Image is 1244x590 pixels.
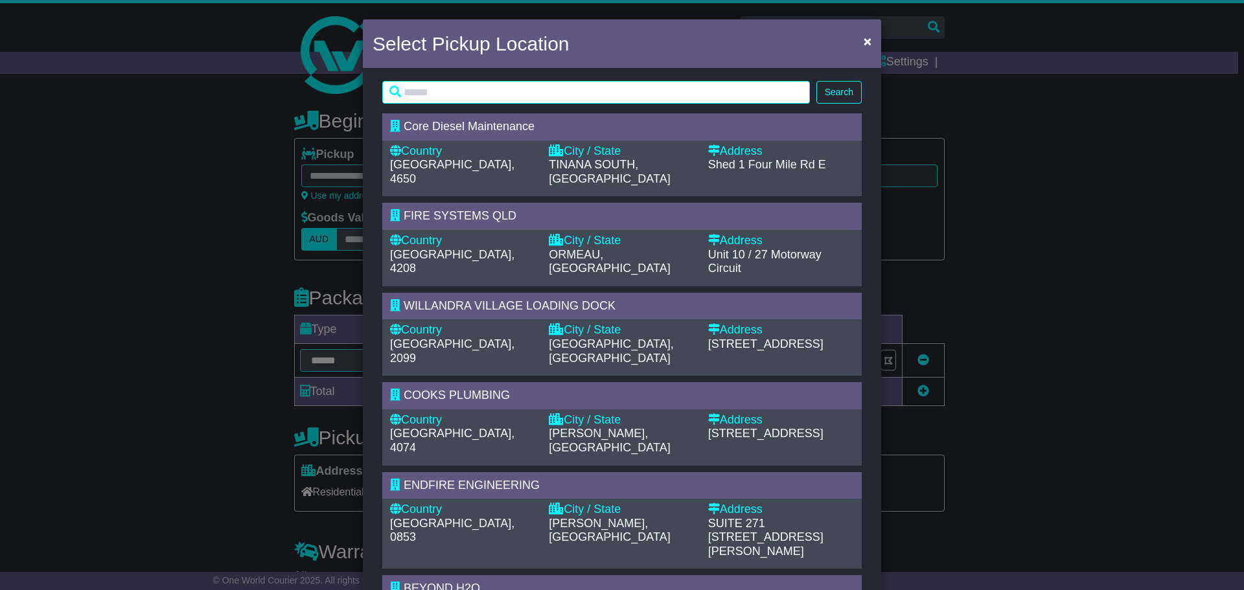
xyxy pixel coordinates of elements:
span: WILLANDRA VILLAGE LOADING DOCK [404,299,616,312]
div: Address [708,144,854,159]
span: [STREET_ADDRESS] [708,337,824,350]
div: City / State [549,413,695,427]
div: City / State [549,144,695,159]
div: City / State [549,234,695,248]
span: [GEOGRAPHIC_DATA], 4650 [390,158,514,185]
span: [GEOGRAPHIC_DATA], [GEOGRAPHIC_DATA] [549,337,673,365]
span: [GEOGRAPHIC_DATA], 0853 [390,517,514,544]
button: Close [857,28,878,54]
div: Address [708,323,854,337]
span: ORMEAU, [GEOGRAPHIC_DATA] [549,248,670,275]
span: Core Diesel Maintenance [404,120,535,133]
span: Shed 1 Four Mile Rd E [708,158,826,171]
span: SUITE 271 [708,517,765,530]
div: Address [708,503,854,517]
span: COOKS PLUMBING [404,389,510,402]
div: Address [708,234,854,248]
span: [PERSON_NAME], [GEOGRAPHIC_DATA] [549,517,670,544]
div: Country [390,234,536,248]
span: ENDFIRE ENGINEERING [404,479,540,492]
div: Country [390,413,536,427]
span: Unit 10 / 27 Motorway Circuit [708,248,822,275]
div: Country [390,144,536,159]
h4: Select Pickup Location [373,29,570,58]
div: City / State [549,323,695,337]
span: [GEOGRAPHIC_DATA], 4074 [390,427,514,454]
button: Search [816,81,862,104]
div: Country [390,503,536,517]
span: [STREET_ADDRESS][PERSON_NAME] [708,530,824,558]
span: [STREET_ADDRESS] [708,427,824,440]
span: TINANA SOUTH, [GEOGRAPHIC_DATA] [549,158,670,185]
span: [PERSON_NAME], [GEOGRAPHIC_DATA] [549,427,670,454]
span: [GEOGRAPHIC_DATA], 2099 [390,337,514,365]
div: Address [708,413,854,427]
span: FIRE SYSTEMS QLD [404,209,516,222]
div: City / State [549,503,695,517]
div: Country [390,323,536,337]
span: × [864,34,871,49]
span: [GEOGRAPHIC_DATA], 4208 [390,248,514,275]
